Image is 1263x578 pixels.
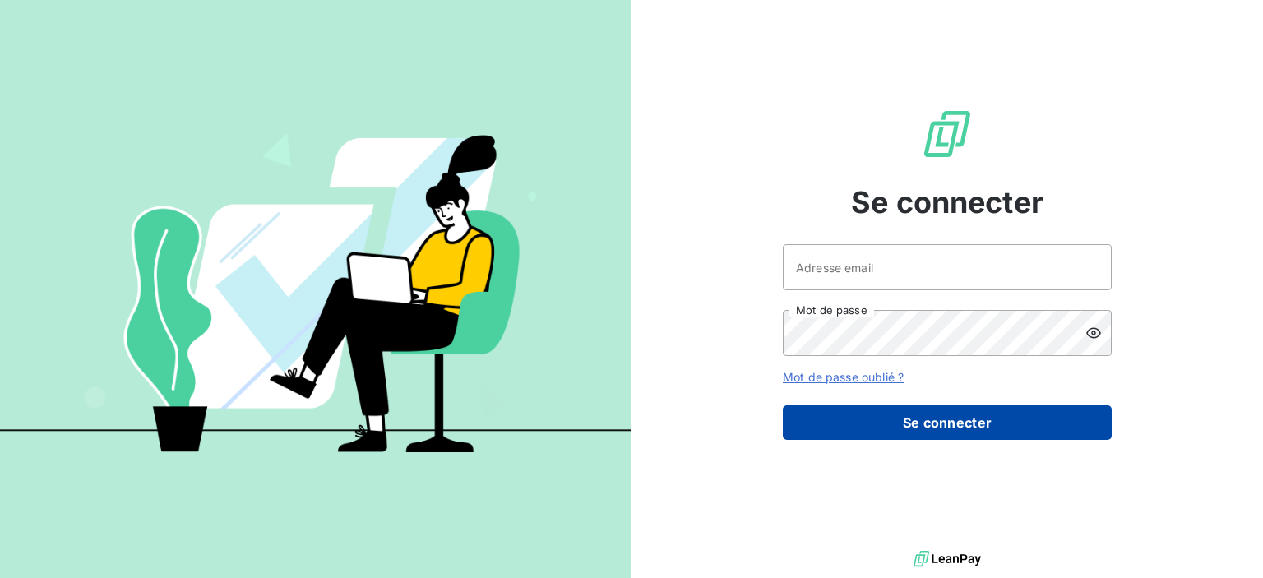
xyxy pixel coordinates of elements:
input: placeholder [783,244,1112,290]
span: Se connecter [851,180,1043,224]
img: logo [914,547,981,571]
button: Se connecter [783,405,1112,440]
img: Logo LeanPay [921,108,974,160]
a: Mot de passe oublié ? [783,370,904,384]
